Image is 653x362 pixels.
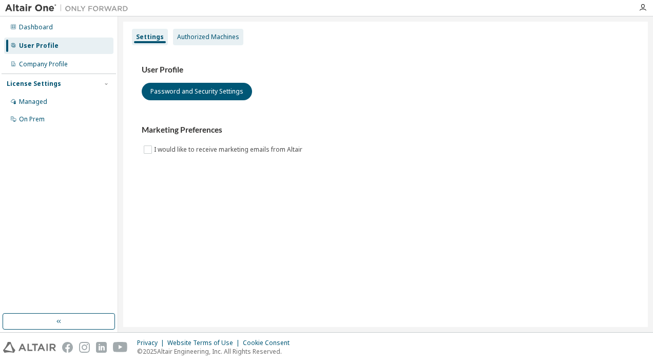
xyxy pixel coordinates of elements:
img: linkedin.svg [96,342,107,353]
img: instagram.svg [79,342,90,353]
img: altair_logo.svg [3,342,56,353]
img: facebook.svg [62,342,73,353]
div: Settings [136,33,164,41]
label: I would like to receive marketing emails from Altair [154,143,304,156]
h3: Marketing Preferences [142,125,629,135]
img: youtube.svg [113,342,128,353]
div: Website Terms of Use [167,339,243,347]
img: Altair One [5,3,133,13]
div: Authorized Machines [177,33,239,41]
p: © 2025 Altair Engineering, Inc. All Rights Reserved. [137,347,296,356]
div: Managed [19,98,47,106]
div: On Prem [19,115,45,123]
button: Password and Security Settings [142,83,252,100]
h3: User Profile [142,65,629,75]
div: Company Profile [19,60,68,68]
div: License Settings [7,80,61,88]
div: User Profile [19,42,59,50]
div: Cookie Consent [243,339,296,347]
div: Dashboard [19,23,53,31]
div: Privacy [137,339,167,347]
